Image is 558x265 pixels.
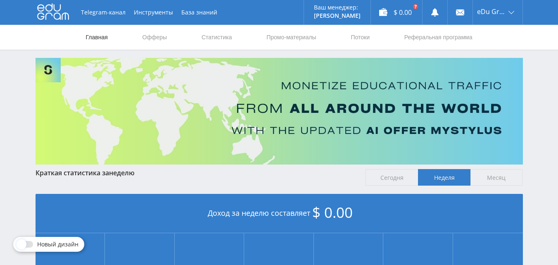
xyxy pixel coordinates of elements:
a: Потоки [350,25,370,50]
div: Краткая статистика за [36,169,358,177]
div: Доход за неделю составляет [36,194,523,233]
p: Ваш менеджер: [314,4,361,11]
span: Неделя [418,169,470,186]
p: [PERSON_NAME] [314,12,361,19]
a: Промо-материалы [266,25,317,50]
a: Офферы [142,25,168,50]
span: неделю [109,168,135,177]
img: Banner [36,58,523,165]
a: Реферальная программа [404,25,473,50]
span: Сегодня [366,169,418,186]
a: Главная [85,25,109,50]
span: Месяц [470,169,523,186]
span: eDu Group [477,8,506,15]
a: Статистика [201,25,233,50]
span: Новый дизайн [37,241,78,248]
span: $ 0.00 [312,203,353,222]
